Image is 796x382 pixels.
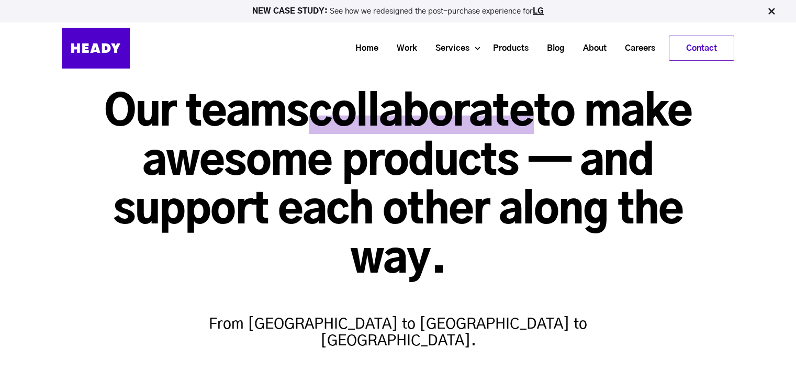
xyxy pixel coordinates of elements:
[533,7,544,15] a: LG
[342,39,384,58] a: Home
[309,92,534,134] span: collaborate
[252,7,330,15] strong: NEW CASE STUDY:
[62,28,130,69] img: Heady_Logo_Web-01 (1)
[534,39,570,58] a: Blog
[62,89,734,285] h1: Our teams to make awesome products — and support each other along the way.
[480,39,534,58] a: Products
[612,39,660,58] a: Careers
[570,39,612,58] a: About
[766,6,777,17] img: Close Bar
[5,7,791,15] p: See how we redesigned the post-purchase experience for
[422,39,475,58] a: Services
[140,36,734,61] div: Navigation Menu
[194,295,602,350] h4: From [GEOGRAPHIC_DATA] to [GEOGRAPHIC_DATA] to [GEOGRAPHIC_DATA].
[669,36,734,60] a: Contact
[384,39,422,58] a: Work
